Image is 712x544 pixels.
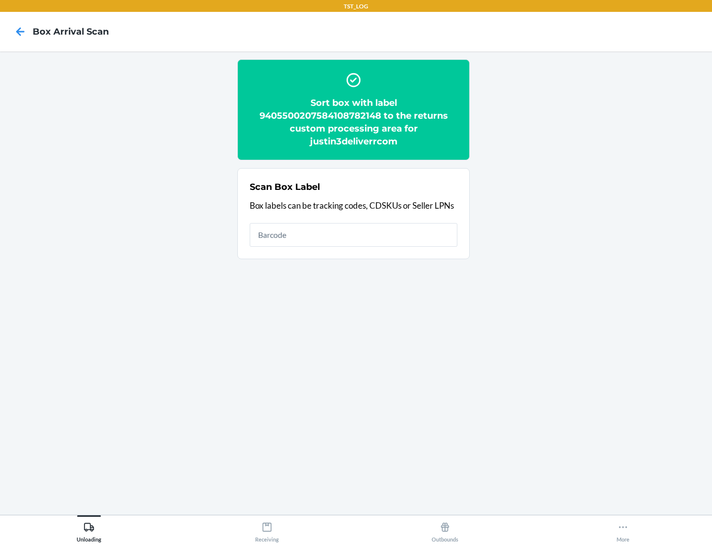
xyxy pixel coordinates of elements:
[250,199,457,212] p: Box labels can be tracking codes, CDSKUs or Seller LPNs
[77,518,101,543] div: Unloading
[250,181,320,193] h2: Scan Box Label
[344,2,368,11] p: TST_LOG
[250,96,457,148] h2: Sort box with label 9405500207584108782148 to the returns custom processing area for justin3deliv...
[356,515,534,543] button: Outbounds
[432,518,458,543] div: Outbounds
[534,515,712,543] button: More
[250,223,457,247] input: Barcode
[617,518,629,543] div: More
[33,25,109,38] h4: Box Arrival Scan
[255,518,279,543] div: Receiving
[178,515,356,543] button: Receiving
